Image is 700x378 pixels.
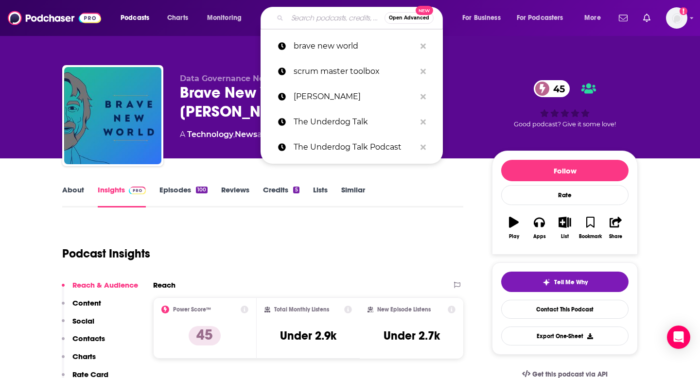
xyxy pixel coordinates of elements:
span: Open Advanced [389,16,429,20]
button: Export One-Sheet [501,326,629,345]
a: Credits5 [263,185,299,207]
a: The Underdog Talk Podcast [261,135,443,160]
button: open menu [114,10,162,26]
p: brett allan [294,84,416,109]
h2: Total Monthly Listens [274,306,329,313]
a: News [235,130,257,139]
p: Charts [72,352,96,361]
span: Monitoring [207,11,242,25]
img: tell me why sparkle [542,278,550,286]
button: Content [62,298,101,316]
h1: Podcast Insights [62,246,150,261]
p: Contacts [72,334,105,343]
button: Charts [62,352,96,370]
span: 45 [543,80,570,97]
button: Open AdvancedNew [385,12,434,24]
a: [PERSON_NAME] [261,84,443,109]
p: brave new world [294,34,416,59]
a: Similar [341,185,365,207]
div: Play [509,234,519,240]
p: Social [72,316,94,326]
div: List [561,234,569,240]
a: About [62,185,84,207]
div: 5 [293,187,299,193]
span: , [233,130,235,139]
a: brave new world [261,34,443,59]
svg: Add a profile image [680,7,687,15]
span: Logged in as megcassidy [666,7,687,29]
div: Open Intercom Messenger [667,326,690,349]
div: Bookmark [579,234,602,240]
img: Podchaser - Follow, Share and Rate Podcasts [8,9,101,27]
a: The Underdog Talk [261,109,443,135]
button: Social [62,316,94,334]
button: Bookmark [577,210,603,245]
div: Apps [533,234,546,240]
button: open menu [455,10,513,26]
button: Share [603,210,629,245]
h3: Under 2.7k [384,328,440,343]
img: Brave New World -- hosted by Vasant Dhar [64,67,161,164]
p: The Underdog Talk [294,109,416,135]
button: List [552,210,577,245]
a: Technology [187,130,233,139]
button: open menu [510,10,577,26]
span: and [257,130,272,139]
a: Show notifications dropdown [615,10,631,26]
h2: New Episode Listens [377,306,431,313]
a: 45 [534,80,570,97]
button: Contacts [62,334,105,352]
button: Reach & Audience [62,280,138,298]
button: tell me why sparkleTell Me Why [501,272,629,292]
span: Tell Me Why [554,278,588,286]
span: Charts [167,11,188,25]
a: Episodes100 [159,185,208,207]
button: Follow [501,160,629,181]
button: Apps [526,210,552,245]
p: The Underdog Talk Podcast [294,135,416,160]
a: InsightsPodchaser Pro [98,185,146,207]
p: Reach & Audience [72,280,138,290]
span: For Business [462,11,501,25]
button: open menu [200,10,254,26]
button: Show profile menu [666,7,687,29]
img: User Profile [666,7,687,29]
span: New [416,6,433,15]
div: A podcast [180,129,347,140]
a: Lists [313,185,328,207]
a: Charts [161,10,194,26]
input: Search podcasts, credits, & more... [287,10,385,26]
a: Contact This Podcast [501,300,629,319]
button: Play [501,210,526,245]
div: 45Good podcast? Give it some love! [492,74,638,134]
a: scrum master toolbox [261,59,443,84]
a: Show notifications dropdown [639,10,654,26]
div: Share [609,234,622,240]
p: Content [72,298,101,308]
span: For Podcasters [517,11,563,25]
h2: Reach [153,280,175,290]
a: Reviews [221,185,249,207]
span: More [584,11,601,25]
h2: Power Score™ [173,306,211,313]
div: Search podcasts, credits, & more... [270,7,452,29]
button: open menu [577,10,613,26]
span: Data Governance Network [180,74,288,83]
p: scrum master toolbox [294,59,416,84]
div: Rate [501,185,629,205]
span: Good podcast? Give it some love! [514,120,616,128]
div: 100 [196,187,208,193]
span: Podcasts [121,11,149,25]
p: 45 [189,326,221,345]
h3: Under 2.9k [280,328,336,343]
img: Podchaser Pro [129,187,146,194]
